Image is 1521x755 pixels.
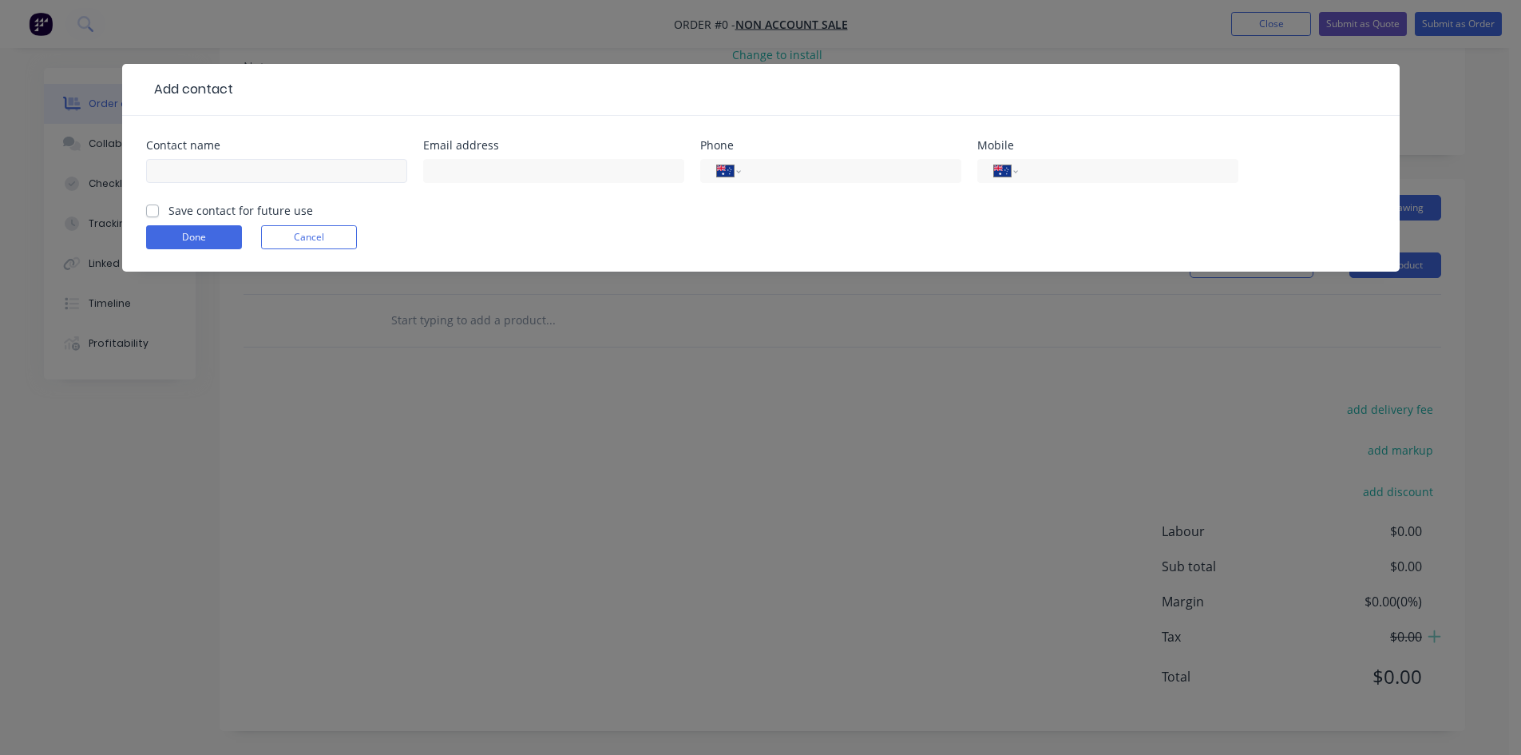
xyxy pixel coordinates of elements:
button: Cancel [261,225,357,249]
div: Mobile [977,140,1238,151]
div: Contact name [146,140,407,151]
div: Email address [423,140,684,151]
label: Save contact for future use [168,202,313,219]
div: Phone [700,140,961,151]
button: Done [146,225,242,249]
div: Add contact [146,80,233,99]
